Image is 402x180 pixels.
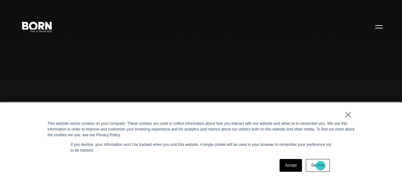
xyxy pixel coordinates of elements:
p: If you decline, your information won’t be tracked when you visit this website. A single cookie wi... [71,142,332,153]
a: Accept [280,159,302,172]
div: This website stores cookies on your computer. These cookies are used to collect information about... [48,121,355,138]
a: × [344,112,352,117]
button: Open [371,20,387,33]
a: Decline [306,159,329,172]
